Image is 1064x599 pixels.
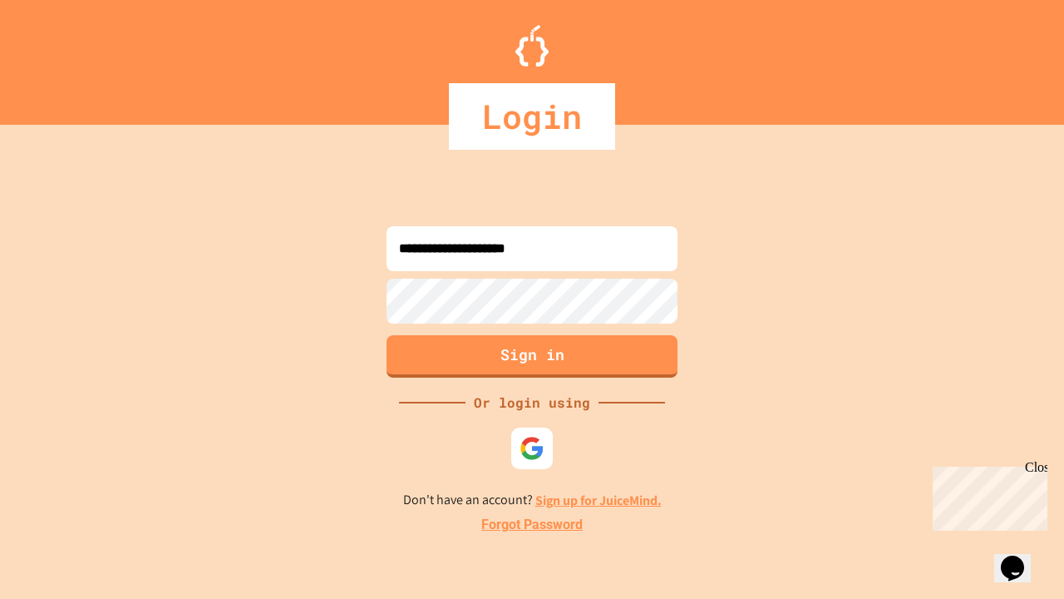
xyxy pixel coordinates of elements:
div: Or login using [465,393,598,413]
div: Login [449,83,615,150]
button: Sign in [387,335,677,378]
p: Don't have an account? [403,490,662,511]
a: Sign up for JuiceMind. [535,492,662,509]
img: Logo.svg [515,25,549,67]
iframe: chat widget [994,532,1047,582]
a: Forgot Password [481,515,583,535]
div: Chat with us now!Close [7,7,115,106]
img: google-icon.svg [520,436,544,461]
iframe: chat widget [926,460,1047,531]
